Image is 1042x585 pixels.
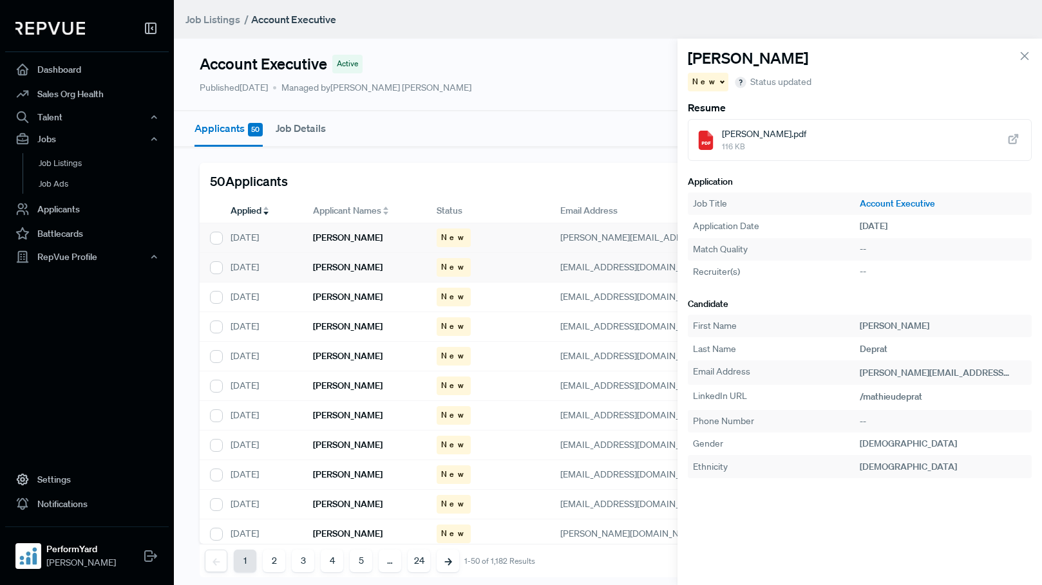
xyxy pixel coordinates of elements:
[313,410,383,421] h6: [PERSON_NAME]
[441,439,466,450] span: New
[251,13,336,26] strong: Account Executive
[693,414,860,428] div: Phone Number
[560,469,708,480] span: [EMAIL_ADDRESS][DOMAIN_NAME]
[441,498,466,510] span: New
[860,319,1027,333] div: [PERSON_NAME]
[560,528,848,539] span: [PERSON_NAME][DOMAIN_NAME][EMAIL_ADDRESS][DOMAIN_NAME]
[303,199,426,223] div: Toggle SortBy
[5,128,169,150] button: Jobs
[313,204,381,218] span: Applicant Names
[313,469,383,480] h6: [PERSON_NAME]
[5,526,169,575] a: PerformYardPerformYard[PERSON_NAME]
[350,550,372,572] button: 5
[273,81,471,95] span: Managed by [PERSON_NAME] [PERSON_NAME]
[5,221,169,246] a: Battlecards
[560,204,618,218] span: Email Address
[860,243,1027,256] div: --
[693,437,860,450] div: Gender
[437,204,462,218] span: Status
[220,431,303,460] div: [DATE]
[560,291,708,302] span: [EMAIL_ADDRESS][DOMAIN_NAME]
[693,197,860,210] div: Job Title
[220,253,303,283] div: [DATE]
[560,320,708,332] span: [EMAIL_ADDRESS][DOMAIN_NAME]
[441,409,466,421] span: New
[210,173,288,189] h5: 50 Applicants
[693,243,860,256] div: Match Quality
[688,102,1032,114] h6: Resume
[263,550,285,572] button: 2
[220,342,303,371] div: [DATE]
[860,197,1027,210] a: Account Executive
[205,550,227,572] button: Previous
[693,319,860,333] div: First Name
[313,351,383,362] h6: [PERSON_NAME]
[560,380,708,391] span: [EMAIL_ADDRESS][DOMAIN_NAME]
[5,57,169,82] a: Dashboard
[441,320,466,332] span: New
[313,499,383,510] h6: [PERSON_NAME]
[441,291,466,302] span: New
[46,543,116,556] strong: PerformYard
[560,498,708,510] span: [EMAIL_ADDRESS][DOMAIN_NAME]
[185,12,240,27] a: Job Listings
[693,342,860,356] div: Last Name
[321,550,343,572] button: 4
[693,365,860,380] div: Email Address
[231,204,261,218] span: Applied
[860,460,1027,474] div: [DEMOGRAPHIC_DATA]
[860,342,1027,356] div: Deprat
[441,261,466,273] span: New
[220,460,303,490] div: [DATE]
[220,199,303,223] div: Toggle SortBy
[220,519,303,549] div: [DATE]
[560,261,708,273] span: [EMAIL_ADDRESS][DOMAIN_NAME]
[860,391,937,402] a: /mathieudeprat
[860,219,1027,233] div: [DATE]
[220,283,303,312] div: [DATE]
[441,528,466,539] span: New
[441,232,466,243] span: New
[200,55,327,73] h4: Account Executive
[15,22,85,35] img: RepVue
[313,321,383,332] h6: [PERSON_NAME]
[200,81,268,95] p: Published [DATE]
[693,389,860,405] div: LinkedIn URL
[693,219,860,233] div: Application Date
[205,550,535,572] nav: pagination
[688,49,808,68] h4: [PERSON_NAME]
[860,266,866,277] span: --
[220,490,303,519] div: [DATE]
[5,467,169,492] a: Settings
[560,232,777,243] span: [PERSON_NAME][EMAIL_ADDRESS][DOMAIN_NAME]
[313,528,383,539] h6: [PERSON_NAME]
[194,111,263,147] button: Applicants
[688,176,1032,187] h6: Application
[560,350,708,362] span: [EMAIL_ADDRESS][DOMAIN_NAME]
[688,119,1032,161] a: [PERSON_NAME].pdf116 KB
[437,550,459,572] button: Next
[693,460,860,474] div: Ethnicity
[441,469,466,480] span: New
[5,106,169,128] button: Talent
[379,550,401,572] button: …
[18,546,39,566] img: PerformYard
[23,174,186,194] a: Job Ads
[692,76,717,88] span: New
[860,437,1027,450] div: [DEMOGRAPHIC_DATA]
[337,58,358,70] span: Active
[313,232,383,243] h6: [PERSON_NAME]
[693,265,860,279] div: Recruiter(s)
[220,223,303,253] div: [DATE]
[220,401,303,431] div: [DATE]
[292,550,314,572] button: 3
[46,556,116,570] span: [PERSON_NAME]
[722,127,806,141] span: [PERSON_NAME].pdf
[248,123,263,136] span: 50
[408,550,430,572] button: 24
[5,246,169,268] button: RepVue Profile
[560,439,708,450] span: [EMAIL_ADDRESS][DOMAIN_NAME]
